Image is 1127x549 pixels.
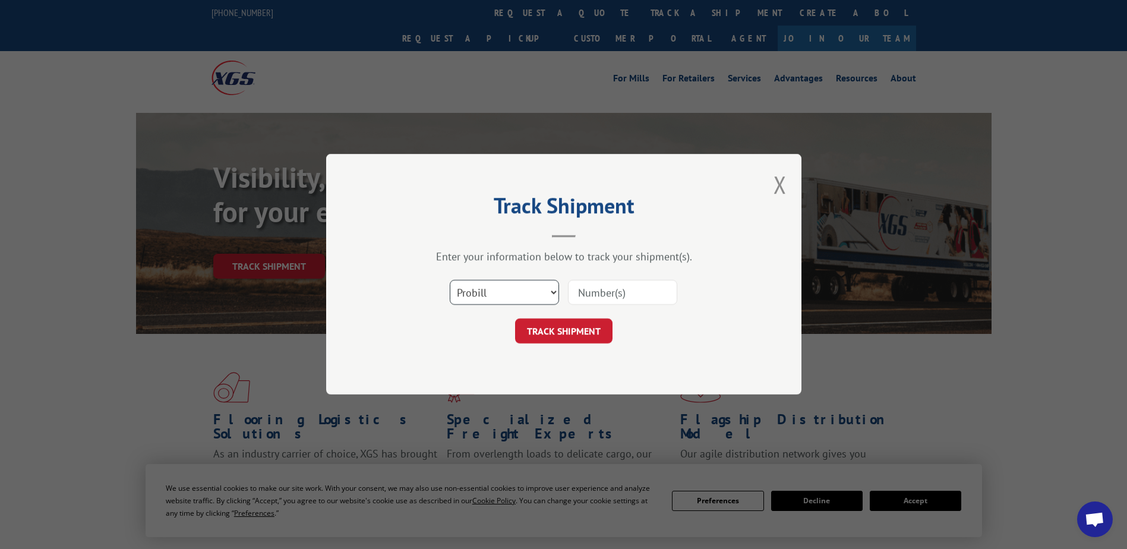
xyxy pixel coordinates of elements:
div: Enter your information below to track your shipment(s). [386,250,742,264]
button: Close modal [774,169,787,200]
button: TRACK SHIPMENT [515,319,613,344]
input: Number(s) [568,280,677,305]
div: Open chat [1077,501,1113,537]
h2: Track Shipment [386,197,742,220]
